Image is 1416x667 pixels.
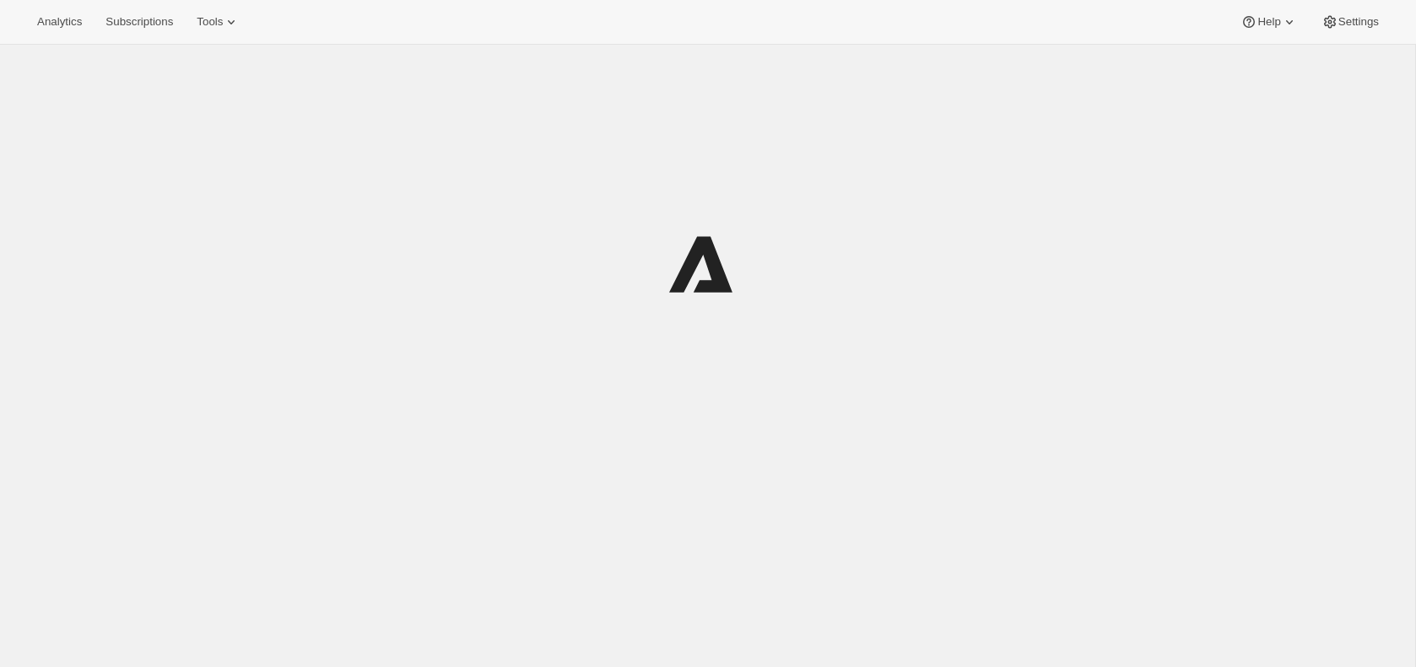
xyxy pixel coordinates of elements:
button: Subscriptions [95,10,183,34]
span: Analytics [37,15,82,29]
button: Settings [1311,10,1389,34]
span: Tools [197,15,223,29]
button: Help [1230,10,1307,34]
span: Settings [1338,15,1379,29]
span: Help [1257,15,1280,29]
span: Subscriptions [105,15,173,29]
button: Analytics [27,10,92,34]
button: Tools [186,10,250,34]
